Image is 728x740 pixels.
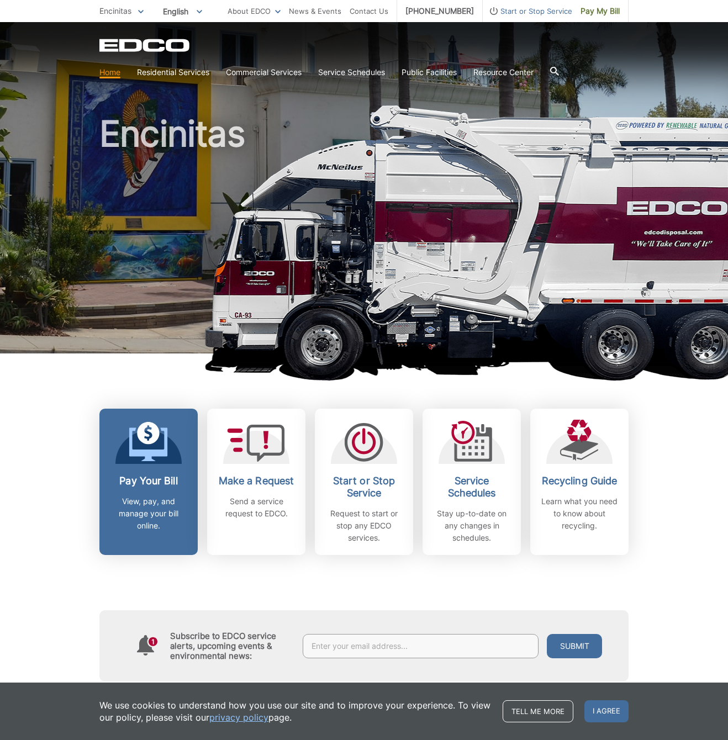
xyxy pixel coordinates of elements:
a: Recycling Guide Learn what you need to know about recycling. [530,409,629,555]
a: Public Facilities [402,66,457,78]
h2: Service Schedules [431,475,513,499]
span: English [155,2,210,20]
a: About EDCO [228,5,281,17]
span: I agree [584,700,629,722]
a: News & Events [289,5,341,17]
h2: Make a Request [215,475,297,487]
a: Make a Request Send a service request to EDCO. [207,409,305,555]
span: Pay My Bill [581,5,620,17]
button: Submit [547,634,602,658]
p: View, pay, and manage your bill online. [108,495,189,532]
a: Residential Services [137,66,209,78]
a: Service Schedules Stay up-to-date on any changes in schedules. [423,409,521,555]
p: Stay up-to-date on any changes in schedules. [431,508,513,544]
h2: Recycling Guide [539,475,620,487]
a: Service Schedules [318,66,385,78]
a: Commercial Services [226,66,302,78]
h2: Pay Your Bill [108,475,189,487]
p: Request to start or stop any EDCO services. [323,508,405,544]
p: Learn what you need to know about recycling. [539,495,620,532]
a: privacy policy [209,711,268,723]
a: Home [99,66,120,78]
h2: Start or Stop Service [323,475,405,499]
a: Pay Your Bill View, pay, and manage your bill online. [99,409,198,555]
a: Contact Us [350,5,388,17]
a: Resource Center [473,66,534,78]
p: We use cookies to understand how you use our site and to improve your experience. To view our pol... [99,699,492,723]
a: Tell me more [503,700,573,722]
span: Encinitas [99,6,131,15]
p: Send a service request to EDCO. [215,495,297,520]
a: EDCD logo. Return to the homepage. [99,39,191,52]
input: Enter your email address... [303,634,539,658]
h4: Subscribe to EDCO service alerts, upcoming events & environmental news: [170,631,292,661]
h1: Encinitas [99,116,629,358]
